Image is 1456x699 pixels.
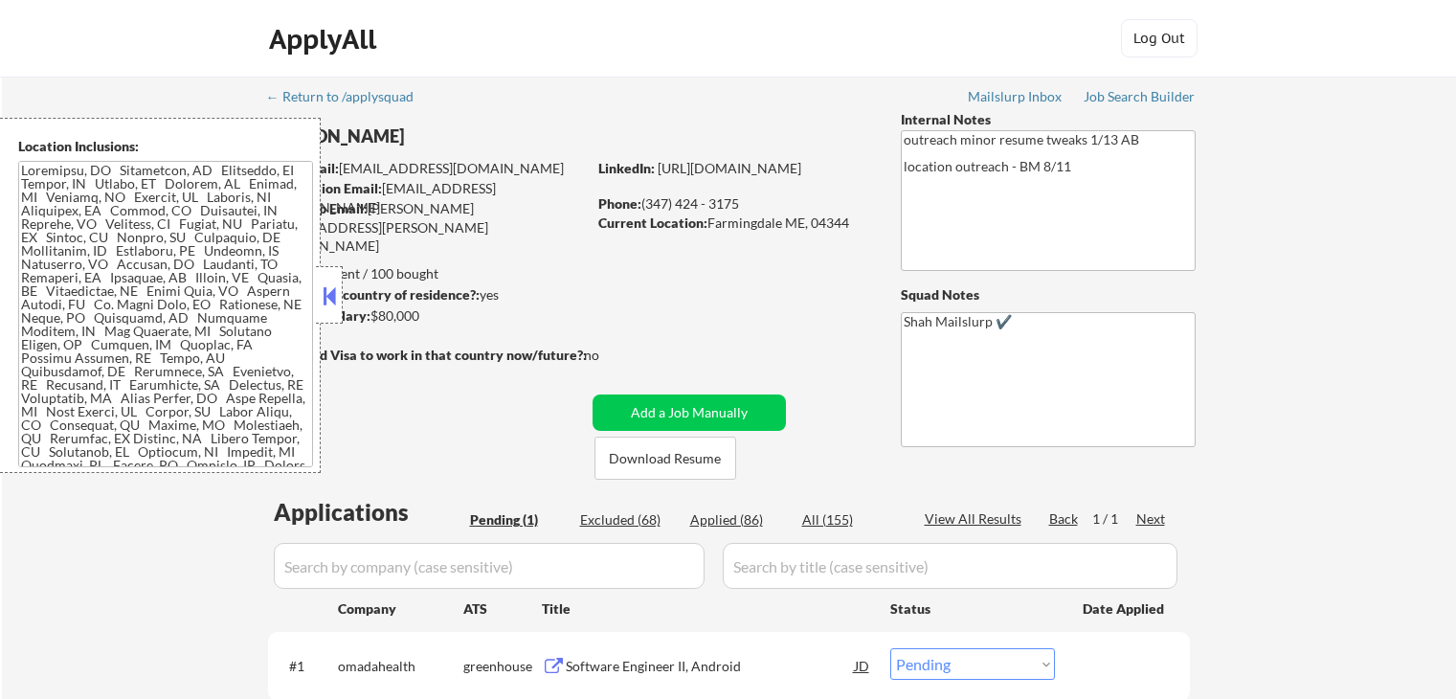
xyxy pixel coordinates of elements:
div: $80,000 [267,306,586,326]
strong: Current Location: [598,214,707,231]
div: no [584,346,638,365]
strong: LinkedIn: [598,160,655,176]
strong: Can work in country of residence?: [267,286,480,303]
a: Mailslurp Inbox [968,89,1064,108]
div: View All Results [925,509,1027,529]
div: Company [338,599,463,619]
div: #1 [289,657,323,676]
div: Title [542,599,872,619]
div: ApplyAll [269,23,382,56]
strong: Will need Visa to work in that country now/future?: [268,347,587,363]
div: Squad Notes [901,285,1196,304]
div: (347) 424 - 3175 [598,194,869,214]
div: Internal Notes [901,110,1196,129]
button: Log Out [1121,19,1198,57]
a: ← Return to /applysquad [266,89,432,108]
div: Farmingdale ME, 04344 [598,214,869,233]
div: Pending (1) [470,510,566,530]
div: ATS [463,599,542,619]
div: [PERSON_NAME][EMAIL_ADDRESS][PERSON_NAME][DOMAIN_NAME] [268,199,586,256]
div: omadahealth [338,657,463,676]
div: [EMAIL_ADDRESS][DOMAIN_NAME] [269,179,586,216]
div: [EMAIL_ADDRESS][DOMAIN_NAME] [269,159,586,178]
div: 86 sent / 100 bought [267,264,586,283]
div: greenhouse [463,657,542,676]
a: Job Search Builder [1084,89,1196,108]
button: Download Resume [594,437,736,480]
div: Excluded (68) [580,510,676,530]
div: Next [1136,509,1167,529]
div: Status [890,591,1055,625]
div: Location Inclusions: [18,137,313,156]
button: Add a Job Manually [593,395,786,431]
input: Search by title (case sensitive) [723,543,1177,589]
div: Applied (86) [690,510,786,530]
div: JD [853,648,872,683]
div: Job Search Builder [1084,90,1196,103]
div: Back [1049,509,1080,529]
div: yes [267,285,580,304]
strong: Phone: [598,195,641,212]
div: All (155) [802,510,898,530]
div: Date Applied [1083,599,1167,619]
div: 1 / 1 [1092,509,1136,529]
div: Software Engineer II, Android [566,657,855,676]
div: Applications [274,501,463,524]
div: [PERSON_NAME] [268,124,661,148]
div: ← Return to /applysquad [266,90,432,103]
div: Mailslurp Inbox [968,90,1064,103]
input: Search by company (case sensitive) [274,543,705,589]
a: [URL][DOMAIN_NAME] [658,160,801,176]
